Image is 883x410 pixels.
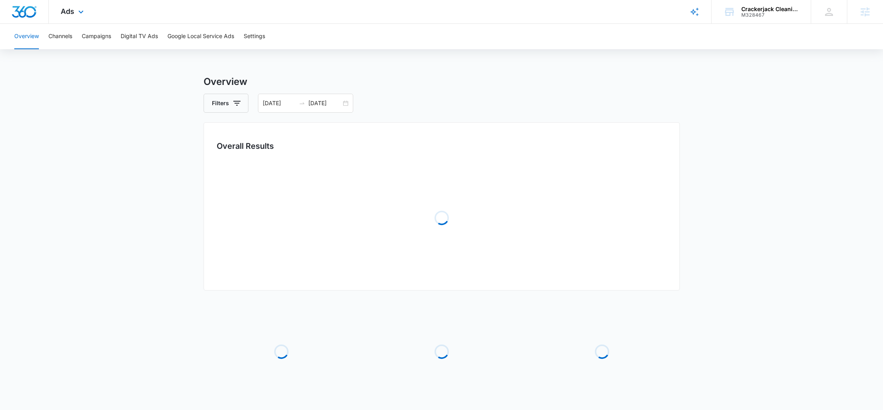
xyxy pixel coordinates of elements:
[204,75,680,89] h3: Overview
[204,94,248,113] button: Filters
[741,12,799,18] div: account id
[13,21,19,27] img: website_grey.svg
[121,24,158,49] button: Digital TV Ads
[217,140,274,152] h3: Overall Results
[30,47,71,52] div: Domain Overview
[88,47,134,52] div: Keywords by Traffic
[48,24,72,49] button: Channels
[22,13,39,19] div: v 4.0.25
[299,100,305,106] span: to
[82,24,111,49] button: Campaigns
[14,24,39,49] button: Overview
[299,100,305,106] span: swap-right
[167,24,234,49] button: Google Local Service Ads
[263,99,296,108] input: Start date
[244,24,265,49] button: Settings
[21,21,87,27] div: Domain: [DOMAIN_NAME]
[308,99,341,108] input: End date
[61,7,74,15] span: Ads
[741,6,799,12] div: account name
[79,46,85,52] img: tab_keywords_by_traffic_grey.svg
[13,13,19,19] img: logo_orange.svg
[21,46,28,52] img: tab_domain_overview_orange.svg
